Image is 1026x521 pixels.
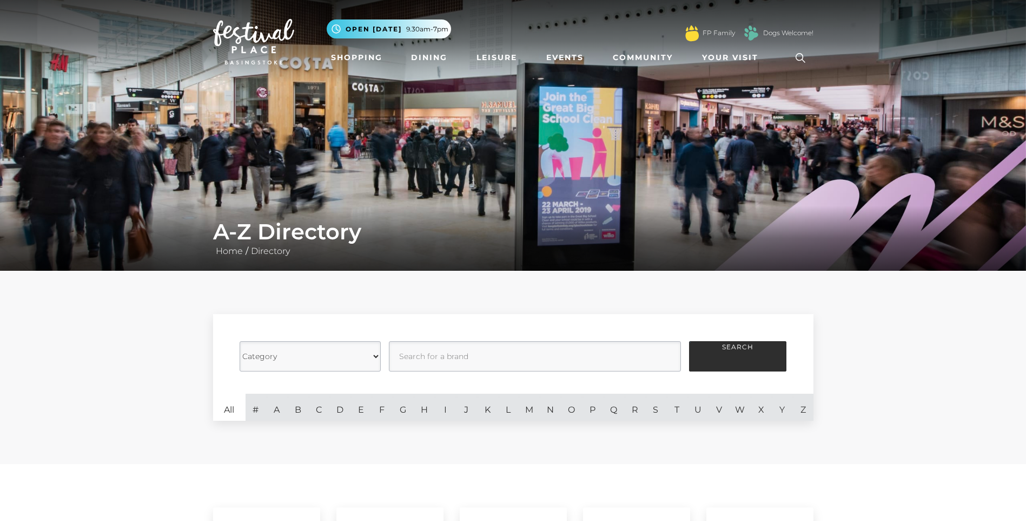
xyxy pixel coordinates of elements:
a: N [540,394,561,421]
a: R [624,394,645,421]
span: Open [DATE] [346,24,402,34]
a: Dogs Welcome! [763,28,813,38]
a: All [213,394,246,421]
a: Y [772,394,793,421]
a: V [709,394,730,421]
div: / [205,219,822,258]
a: Shopping [327,48,387,68]
a: L [498,394,519,421]
a: S [645,394,666,421]
img: Festival Place Logo [213,19,294,64]
a: J [456,394,477,421]
a: Events [542,48,588,68]
a: Community [608,48,677,68]
a: U [687,394,709,421]
a: Z [792,394,813,421]
a: # [246,394,267,421]
span: Your Visit [702,52,758,63]
a: Dining [407,48,452,68]
a: Q [603,394,624,421]
a: Leisure [472,48,521,68]
a: T [666,394,687,421]
a: C [308,394,329,421]
button: Search [689,341,786,372]
a: D [329,394,350,421]
a: Home [213,246,246,256]
a: G [393,394,414,421]
h1: A-Z Directory [213,219,813,245]
a: FP Family [703,28,735,38]
a: H [414,394,435,421]
a: E [350,394,372,421]
a: F [372,394,393,421]
a: I [435,394,456,421]
a: P [582,394,603,421]
input: Search for a brand [389,341,681,372]
a: W [730,394,751,421]
a: K [477,394,498,421]
a: M [519,394,540,421]
a: X [751,394,772,421]
a: Directory [248,246,293,256]
a: Your Visit [698,48,768,68]
a: B [287,394,308,421]
span: 9.30am-7pm [406,24,448,34]
a: A [266,394,287,421]
button: Open [DATE] 9.30am-7pm [327,19,451,38]
a: O [561,394,582,421]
